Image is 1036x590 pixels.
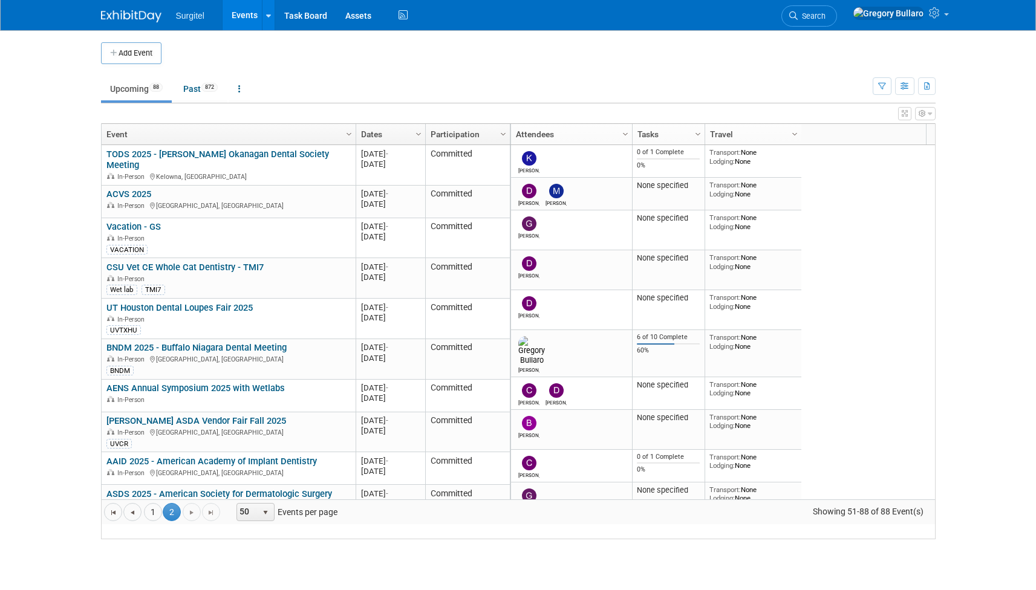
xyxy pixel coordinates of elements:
[206,508,216,517] span: Go to the last page
[637,253,700,263] div: None specified
[361,393,420,403] div: [DATE]
[106,262,264,273] a: CSU Vet CE Whole Cat Dentistry - TMI7
[522,151,536,166] img: Kay Munchinsky
[709,494,735,502] span: Lodging:
[386,303,388,312] span: -
[386,383,388,392] span: -
[546,398,567,406] div: Daniel Green
[621,129,630,139] span: Column Settings
[637,213,700,223] div: None specified
[117,275,148,283] span: In-Person
[709,333,797,351] div: None None
[522,488,536,503] img: Gregg Szymanski
[106,342,287,353] a: BNDM 2025 - Buffalo Niagara Dental Meeting
[425,258,510,299] td: Committed
[361,272,420,282] div: [DATE]
[549,383,564,398] img: Daniel Green
[709,333,741,342] span: Transport:
[106,439,132,449] div: UVCR
[522,383,536,398] img: Chris Martinez
[693,129,703,139] span: Column Settings
[386,189,388,198] span: -
[237,504,258,520] span: 50
[101,42,161,64] button: Add Event
[853,7,924,20] img: Gregory Bullaro
[104,503,122,521] a: Go to the first page
[412,124,425,142] a: Column Settings
[107,396,114,402] img: In-Person Event
[361,313,420,323] div: [DATE]
[361,488,420,499] div: [DATE]
[788,124,801,142] a: Column Settings
[361,199,420,209] div: [DATE]
[549,184,564,198] img: Michelle Zwingle
[709,302,735,311] span: Lodging:
[709,181,797,198] div: None None
[637,413,700,423] div: None specified
[518,430,539,438] div: Brent Nowacki
[709,148,797,166] div: None None
[637,293,700,303] div: None specified
[386,456,388,465] span: -
[106,171,350,181] div: Kelowna, [GEOGRAPHIC_DATA]
[709,181,741,189] span: Transport:
[522,416,536,430] img: Brent Nowacki
[201,83,218,92] span: 872
[709,213,741,222] span: Transport:
[361,302,420,313] div: [DATE]
[709,157,735,166] span: Lodging:
[361,149,420,159] div: [DATE]
[117,469,148,477] span: In-Person
[106,285,137,294] div: Wet lab
[518,398,539,406] div: Chris Martinez
[498,129,508,139] span: Column Settings
[361,124,417,144] a: Dates
[106,149,329,171] a: TODS 2025 - [PERSON_NAME] Okanagan Dental Society Meeting
[163,503,181,521] span: 2
[386,416,388,425] span: -
[637,124,697,144] a: Tasks
[425,452,510,485] td: Committed
[107,469,114,475] img: In-Person Event
[637,333,700,342] div: 6 of 10 Complete
[183,503,201,521] a: Go to the next page
[117,355,148,363] span: In-Person
[518,470,539,478] div: Chris Martinez
[522,296,536,311] img: Dustin Torres
[361,426,420,436] div: [DATE]
[425,299,510,339] td: Committed
[174,77,227,100] a: Past872
[117,429,148,436] span: In-Person
[709,380,741,389] span: Transport:
[801,503,934,520] span: Showing 51-88 of 88 Event(s)
[128,508,137,517] span: Go to the previous page
[261,508,270,517] span: select
[361,466,420,476] div: [DATE]
[106,354,350,364] div: [GEOGRAPHIC_DATA], [GEOGRAPHIC_DATA]
[123,503,142,521] a: Go to the previous page
[522,256,536,271] img: Daniel Green
[522,456,536,470] img: Chris Martinez
[361,159,420,169] div: [DATE]
[117,316,148,323] span: In-Person
[637,161,700,170] div: 0%
[108,508,118,517] span: Go to the first page
[709,413,741,421] span: Transport:
[101,10,161,22] img: ExhibitDay
[106,245,148,254] div: VACATION
[637,465,700,474] div: 0%
[619,124,632,142] a: Column Settings
[790,129,800,139] span: Column Settings
[709,453,741,461] span: Transport:
[106,427,350,437] div: [GEOGRAPHIC_DATA], [GEOGRAPHIC_DATA]
[149,83,163,92] span: 88
[386,222,388,231] span: -
[106,383,285,394] a: AENS Annual Symposium 2025 with Wetlabs
[781,5,837,27] a: Search
[106,124,348,144] a: Event
[709,148,741,157] span: Transport:
[386,262,388,271] span: -
[709,253,741,262] span: Transport:
[709,213,797,231] div: None None
[107,235,114,241] img: In-Person Event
